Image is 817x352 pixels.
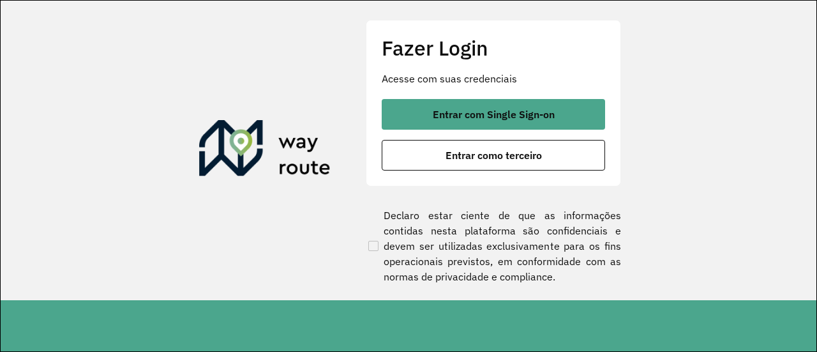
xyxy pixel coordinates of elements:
img: Roteirizador AmbevTech [199,120,331,181]
span: Entrar com Single Sign-on [433,109,555,119]
p: Acesse com suas credenciais [382,71,605,86]
span: Entrar como terceiro [446,150,542,160]
label: Declaro estar ciente de que as informações contidas nesta plataforma são confidenciais e devem se... [366,208,621,284]
h2: Fazer Login [382,36,605,60]
button: button [382,99,605,130]
button: button [382,140,605,171]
